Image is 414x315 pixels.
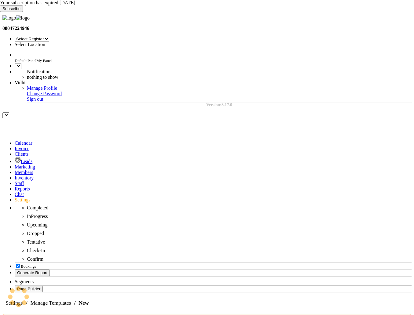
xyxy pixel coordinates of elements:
[27,96,43,102] a: Sign out
[27,74,180,80] li: nothing to show
[15,164,35,169] a: Marketing
[15,140,32,146] a: Calendar
[15,58,36,63] span: Default Panel
[27,85,57,91] a: Manage Profile
[21,159,32,164] span: Leads
[15,279,34,284] span: Segments
[15,197,31,202] a: Settings
[27,297,74,308] span: Manage Templates
[27,222,48,227] span: Upcoming
[15,175,34,180] a: Inventory
[27,256,43,262] span: Confirm
[27,231,44,236] span: Dropped
[2,297,26,308] span: Settings
[15,181,24,186] a: Staff
[27,91,62,96] a: Change Password
[27,103,412,107] div: Version:3.17.0
[15,146,29,151] a: Invoice
[15,186,30,191] a: Reports
[36,58,52,63] span: My Panel
[27,214,48,219] span: InProgress
[15,286,43,292] button: Page Builder
[27,239,45,244] span: Tentative
[15,170,33,175] a: Members
[75,297,92,308] span: New
[15,159,32,164] a: Leads
[2,15,16,21] img: logo
[21,264,36,269] span: Bookings
[15,270,50,276] button: Generate Report
[15,192,24,197] a: Chat
[27,205,48,210] span: Completed
[2,26,29,31] b: 08047224946
[16,15,29,21] img: logo
[15,151,28,157] a: Clients
[27,69,180,74] div: Notifications
[27,248,45,253] span: Check-In
[15,80,25,85] span: Vidhi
